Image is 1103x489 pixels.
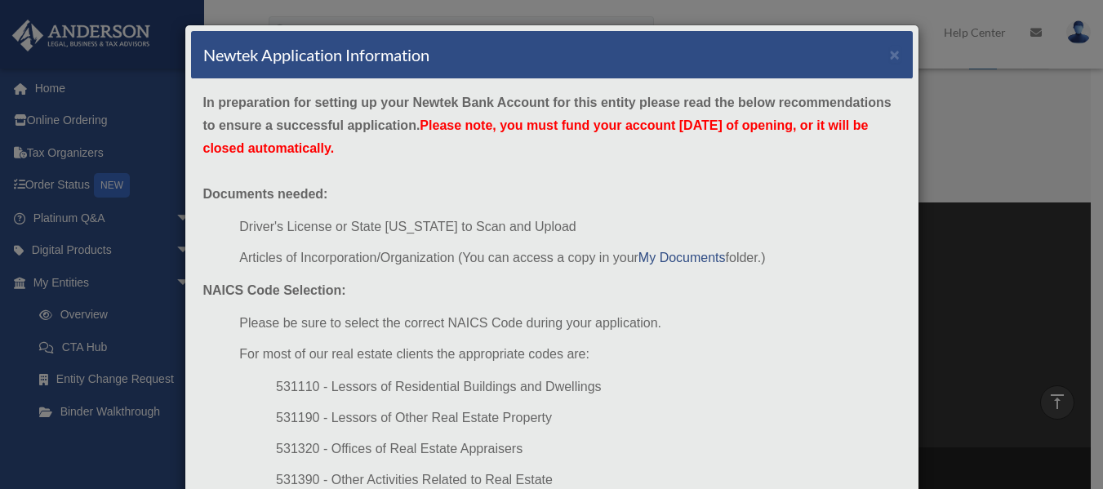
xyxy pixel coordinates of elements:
li: For most of our real estate clients the appropriate codes are: [239,343,900,366]
span: Please note, you must fund your account [DATE] of opening, or it will be closed automatically. [203,118,869,155]
li: 531320 - Offices of Real Estate Appraisers [276,438,900,460]
strong: Documents needed: [203,187,328,201]
li: Please be sure to select the correct NAICS Code during your application. [239,312,900,335]
strong: In preparation for setting up your Newtek Bank Account for this entity please read the below reco... [203,96,892,155]
button: × [890,46,901,63]
li: 531190 - Lessors of Other Real Estate Property [276,407,900,429]
a: My Documents [638,251,726,265]
h4: Newtek Application Information [203,43,429,66]
li: Driver's License or State [US_STATE] to Scan and Upload [239,216,900,238]
li: 531110 - Lessors of Residential Buildings and Dwellings [276,376,900,398]
li: Articles of Incorporation/Organization (You can access a copy in your folder.) [239,247,900,269]
strong: NAICS Code Selection: [203,283,346,297]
